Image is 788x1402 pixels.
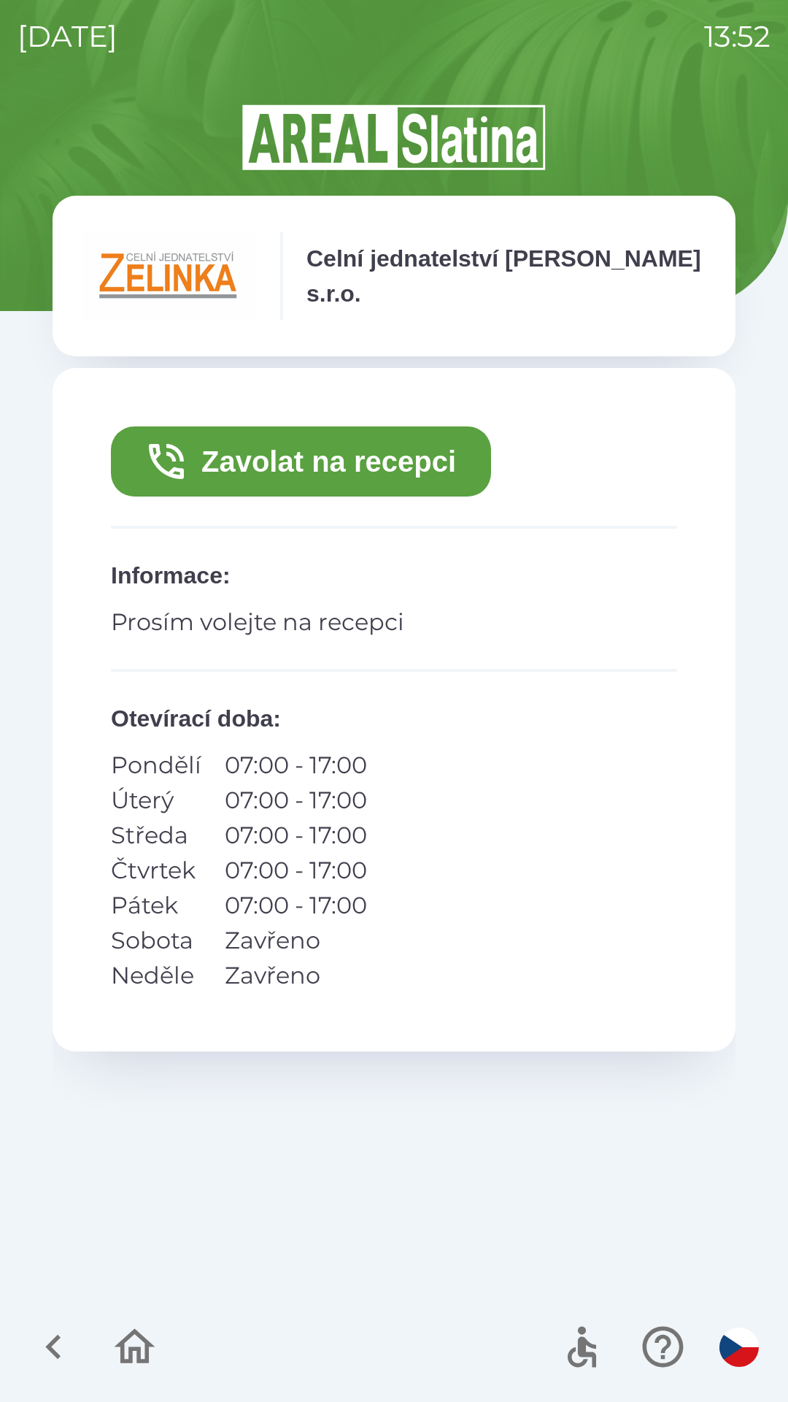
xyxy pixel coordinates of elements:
p: Neděle [111,958,201,993]
p: Sobota [111,923,201,958]
img: e791fe39-6e5c-4488-8406-01cea90b779d.png [82,232,257,320]
p: Zavřeno [225,923,367,958]
p: Prosím volejte na recepci [111,605,677,640]
p: 13:52 [704,15,770,58]
p: Úterý [111,783,201,818]
p: Zavřeno [225,958,367,993]
p: Středa [111,818,201,853]
p: Čtvrtek [111,853,201,888]
img: cs flag [719,1328,759,1367]
p: 07:00 - 17:00 [225,783,367,818]
p: Pondělí [111,748,201,783]
p: [DATE] [18,15,117,58]
p: 07:00 - 17:00 [225,853,367,888]
img: Logo [53,102,735,172]
p: Celní jednatelství [PERSON_NAME] s.r.o. [306,241,706,311]
p: Otevírací doba : [111,701,677,736]
p: 07:00 - 17:00 [225,888,367,923]
button: Zavolat na recepci [111,426,491,497]
p: Pátek [111,888,201,923]
p: 07:00 - 17:00 [225,748,367,783]
p: 07:00 - 17:00 [225,818,367,853]
p: Informace : [111,558,677,593]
